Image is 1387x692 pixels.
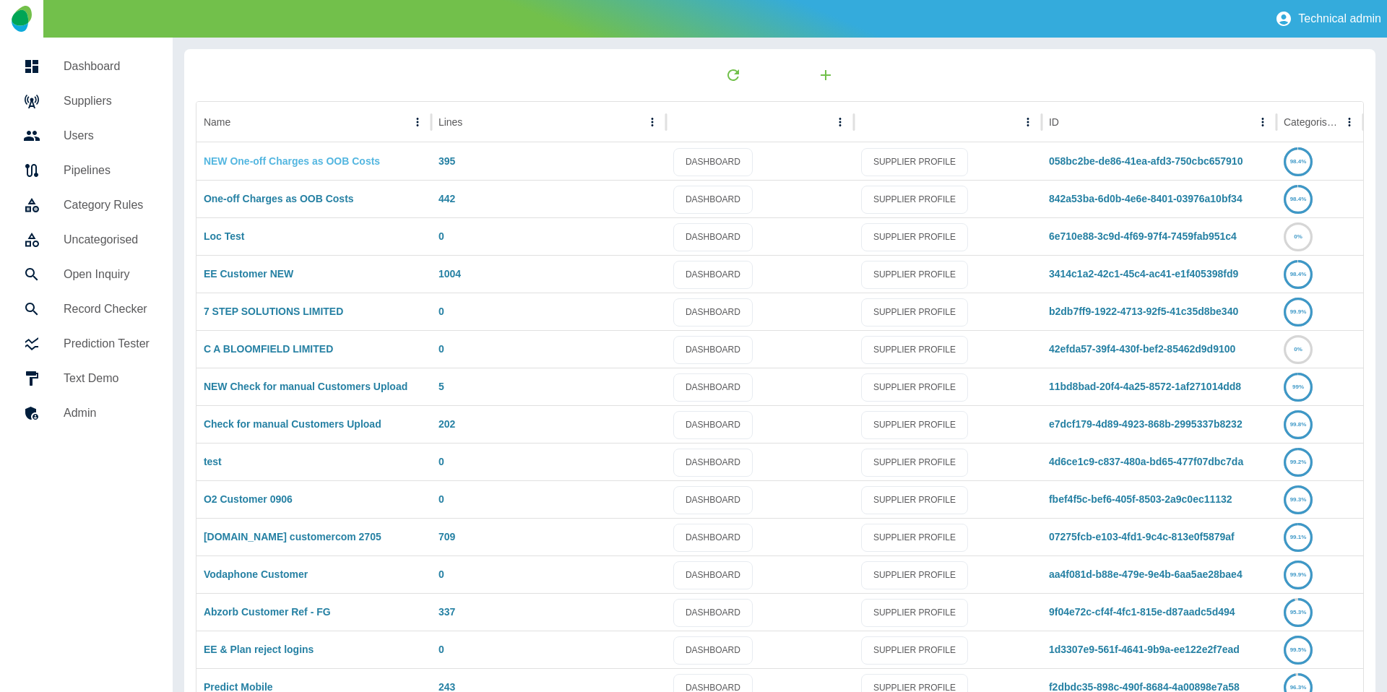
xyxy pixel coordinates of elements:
[438,381,444,392] a: 5
[1049,418,1243,430] a: e7dcf179-4d89-4923-868b-2995337b8232
[1298,12,1381,25] p: Technical admin
[861,373,968,402] a: SUPPLIER PROFILE
[1292,384,1304,390] text: 99%
[204,116,230,128] div: Name
[1018,112,1038,132] button: column menu
[673,261,753,289] a: DASHBOARD
[1290,684,1307,691] text: 96.3%
[1049,230,1237,242] a: 6e710e88-3c9d-4f69-97f4-7459fab951c4
[1284,116,1338,128] div: Categorised
[438,155,455,167] a: 395
[1049,606,1235,618] a: 9f04e72c-cf4f-4fc1-815e-d87aadc5d494
[1284,606,1313,618] a: 95.3%
[861,261,968,289] a: SUPPLIER PROFILE
[204,193,354,204] a: One-off Charges as OOB Costs
[438,116,462,128] div: Lines
[1284,155,1313,167] a: 98.4%
[1284,343,1313,355] a: 0%
[1284,306,1313,317] a: 99.9%
[673,561,753,589] a: DASHBOARD
[438,306,444,317] a: 0
[1339,112,1360,132] button: Categorised column menu
[861,599,968,627] a: SUPPLIER PROFILE
[438,230,444,242] a: 0
[12,292,161,326] a: Record Checker
[861,223,968,251] a: SUPPLIER PROFILE
[12,257,161,292] a: Open Inquiry
[673,524,753,552] a: DASHBOARD
[12,326,161,361] a: Prediction Tester
[438,531,455,542] a: 709
[642,112,662,132] button: Lines column menu
[1284,230,1313,242] a: 0%
[12,396,161,431] a: Admin
[1049,343,1235,355] a: 42efda57-39f4-430f-bef2-85462d9d9100
[64,92,150,110] h5: Suppliers
[1290,196,1307,202] text: 98.4%
[673,373,753,402] a: DASHBOARD
[204,268,293,280] a: EE Customer NEW
[673,298,753,326] a: DASHBOARD
[1049,306,1238,317] a: b2db7ff9-1922-4713-92f5-41c35d8be340
[861,186,968,214] a: SUPPLIER PROFILE
[12,222,161,257] a: Uncategorised
[12,49,161,84] a: Dashboard
[204,155,380,167] a: NEW One-off Charges as OOB Costs
[861,148,968,176] a: SUPPLIER PROFILE
[204,381,407,392] a: NEW Check for manual Customers Upload
[438,606,455,618] a: 337
[204,606,331,618] a: Abzorb Customer Ref - FG
[64,231,150,248] h5: Uncategorised
[204,644,314,655] a: EE & Plan reject logins
[1290,271,1307,277] text: 98.4%
[1290,609,1307,615] text: 95.3%
[204,306,343,317] a: 7 STEP SOLUTIONS LIMITED
[1049,531,1235,542] a: 07275fcb-e103-4fd1-9c4c-813e0f5879af
[407,112,428,132] button: Name column menu
[1284,381,1313,392] a: 99%
[12,6,31,32] img: Logo
[1294,233,1302,240] text: 0%
[204,568,308,580] a: Vodaphone Customer
[438,644,444,655] a: 0
[1290,308,1307,315] text: 99.9%
[438,193,455,204] a: 442
[1290,571,1307,578] text: 99.9%
[64,370,150,387] h5: Text Demo
[673,411,753,439] a: DASHBOARD
[12,118,161,153] a: Users
[673,148,753,176] a: DASHBOARD
[438,456,444,467] a: 0
[1049,568,1243,580] a: aa4f081d-b88e-479e-9e4b-6aa5ae28bae4
[1290,496,1307,503] text: 99.3%
[64,266,150,283] h5: Open Inquiry
[204,343,333,355] a: C A BLOOMFIELD LIMITED
[673,336,753,364] a: DASHBOARD
[673,186,753,214] a: DASHBOARD
[830,112,850,132] button: column menu
[861,636,968,665] a: SUPPLIER PROFILE
[12,84,161,118] a: Suppliers
[438,568,444,580] a: 0
[64,405,150,422] h5: Admin
[1294,346,1302,353] text: 0%
[204,493,293,505] a: O2 Customer 0906
[1290,646,1307,653] text: 99.5%
[204,230,245,242] a: Loc Test
[673,486,753,514] a: DASHBOARD
[12,188,161,222] a: Category Rules
[12,153,161,188] a: Pipelines
[1049,193,1243,204] a: 842a53ba-6d0b-4e6e-8401-03976a10bf34
[64,300,150,318] h5: Record Checker
[1049,493,1232,505] a: fbef4f5c-bef6-405f-8503-2a9c0ec11132
[204,418,381,430] a: Check for manual Customers Upload
[1049,456,1243,467] a: 4d6ce1c9-c837-480a-bd65-477f07dbc7da
[438,268,461,280] a: 1004
[673,449,753,477] a: DASHBOARD
[673,599,753,627] a: DASHBOARD
[861,486,968,514] a: SUPPLIER PROFILE
[1284,456,1313,467] a: 99.2%
[1049,116,1059,128] div: ID
[12,361,161,396] a: Text Demo
[64,162,150,179] h5: Pipelines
